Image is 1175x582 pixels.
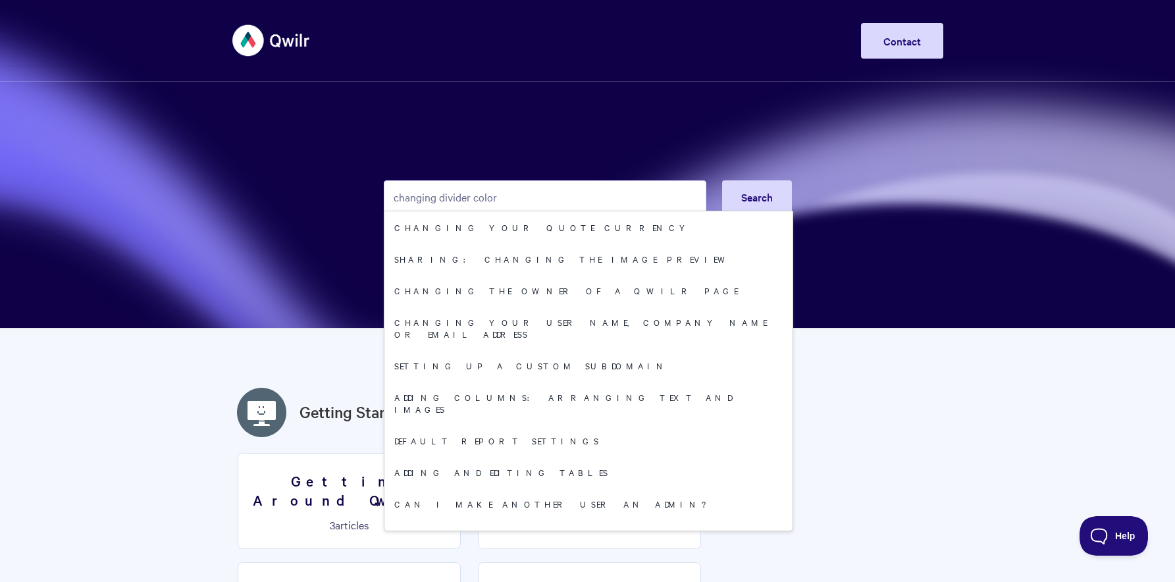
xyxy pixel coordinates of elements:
[384,488,793,519] a: Can I make another user an Admin?
[722,180,792,213] button: Search
[246,519,452,531] p: articles
[741,190,773,204] span: Search
[384,381,793,425] a: Adding Columns: arranging text and images
[384,275,793,306] a: Changing the owner of a Qwilr Page
[384,180,706,213] input: Search the knowledge base
[384,243,793,275] a: Sharing: Changing the Image Preview
[384,350,793,381] a: Setting up a Custom Subdomain
[300,400,408,424] a: Getting Started
[384,519,793,551] a: FAQ: Can I undo changes?
[384,211,793,243] a: Changing Your Quote Currency
[384,425,793,456] a: Default report settings
[384,456,793,488] a: Adding and editing tables
[1080,516,1149,556] iframe: Toggle Customer Support
[238,453,461,549] a: Getting Around Qwilr 3articles
[330,517,335,532] span: 3
[246,471,452,509] h3: Getting Around Qwilr
[861,23,943,59] a: Contact
[384,306,793,350] a: Changing your user name, company name or email address
[232,16,311,65] img: Qwilr Help Center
